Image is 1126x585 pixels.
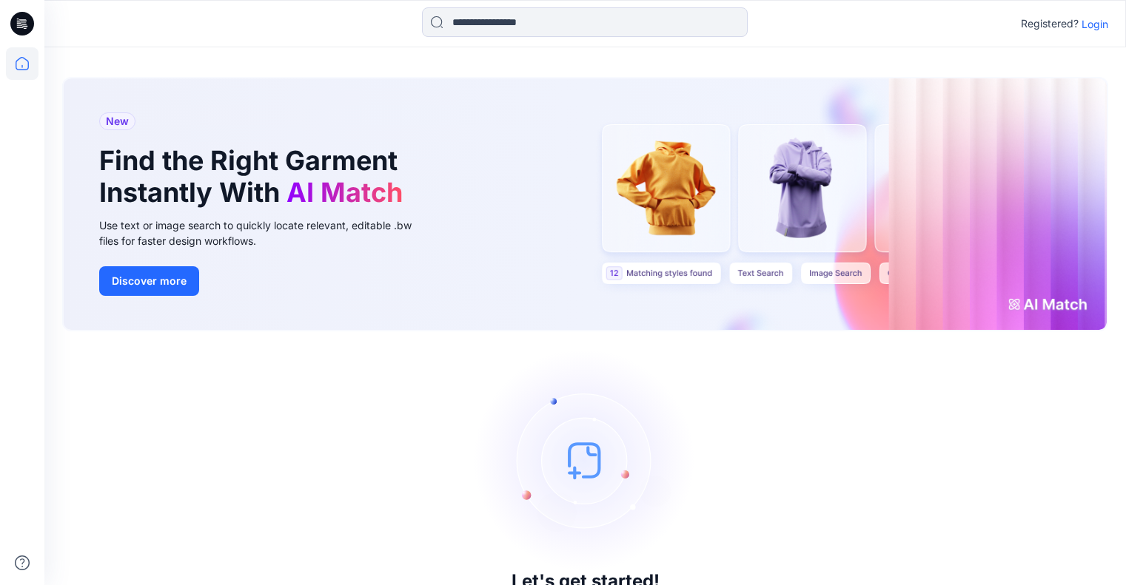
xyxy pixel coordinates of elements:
[475,349,697,571] img: empty-state-image.svg
[1021,15,1079,33] p: Registered?
[99,217,432,248] div: Use text or image search to quickly locate relevant, editable .bw files for faster design workflows.
[99,266,199,296] button: Discover more
[1082,16,1108,32] p: Login
[99,145,410,209] h1: Find the Right Garment Instantly With
[286,176,403,209] span: AI Match
[106,112,129,130] span: New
